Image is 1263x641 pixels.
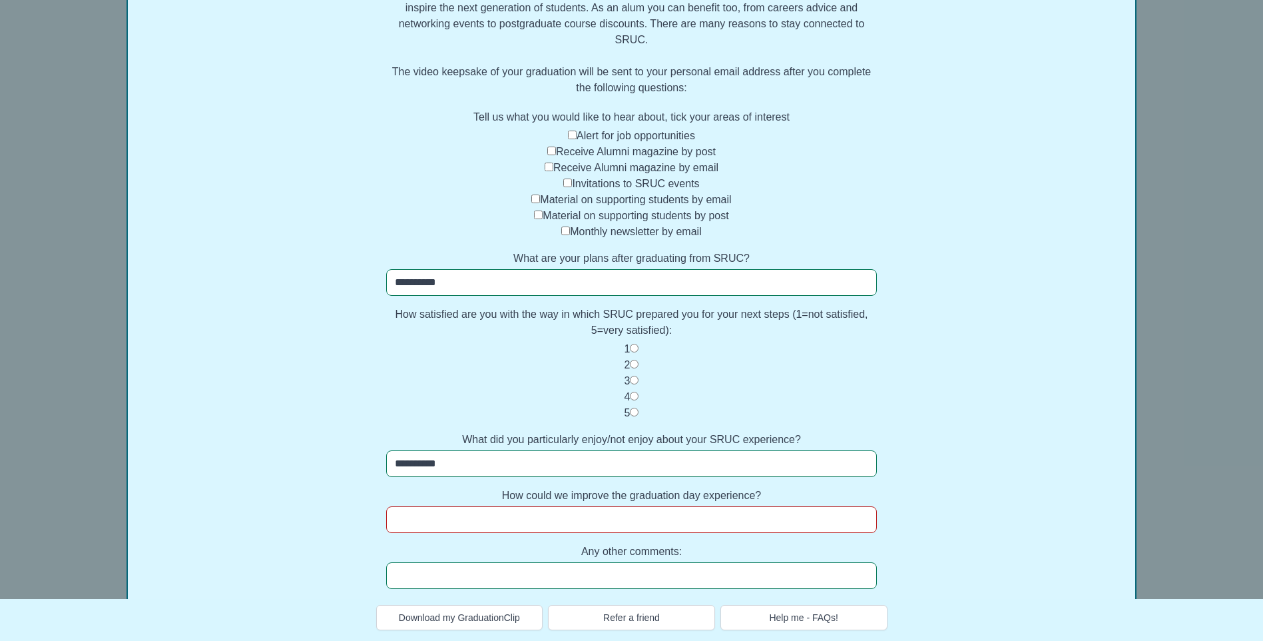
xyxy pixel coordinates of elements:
[572,178,699,189] label: Invitations to SRUC events
[386,432,877,448] label: What did you particularly enjoy/not enjoy about your SRUC experience?
[386,307,877,338] label: How satisfied are you with the way in which SRUC prepared you for your next steps (1=not satisfie...
[625,391,631,402] label: 4
[386,251,877,267] label: What are your plans after graduating from SRUC?
[570,226,701,237] label: Monthly newsletter by email
[720,605,887,630] button: Help me - FAQs!
[625,359,631,370] label: 2
[577,130,695,141] label: Alert for job opportunities
[376,605,543,630] button: Download my GraduationClip
[386,109,877,125] label: Tell us what you would like to hear about, tick your areas of interest
[540,194,731,205] label: Material on supporting students by email
[625,375,631,386] label: 3
[543,210,728,221] label: Material on supporting students by post
[386,488,877,504] label: How could we improve the graduation day experience?
[386,544,877,560] label: Any other comments:
[556,146,716,157] label: Receive Alumni magazine by post
[625,343,631,354] label: 1
[625,407,631,418] label: 5
[548,605,715,630] button: Refer a friend
[553,162,718,173] label: Receive Alumni magazine by email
